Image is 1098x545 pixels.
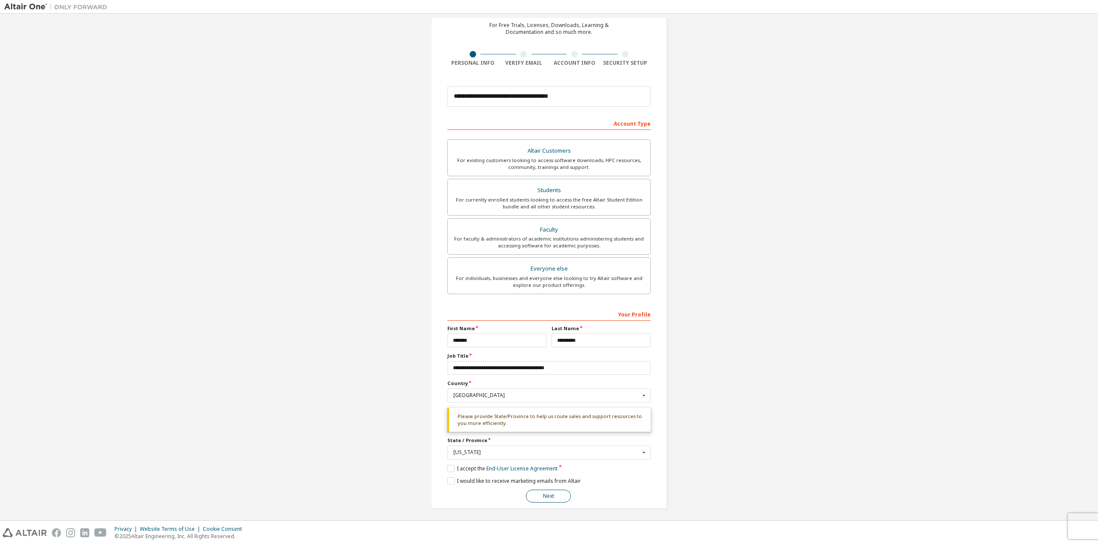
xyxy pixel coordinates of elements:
[453,393,640,398] div: [GEOGRAPHIC_DATA]
[115,526,140,533] div: Privacy
[549,60,600,66] div: Account Info
[447,116,651,130] div: Account Type
[489,22,609,36] div: For Free Trials, Licenses, Downloads, Learning & Documentation and so much more.
[498,60,549,66] div: Verify Email
[447,352,651,359] label: Job Title
[453,450,640,455] div: [US_STATE]
[3,528,47,537] img: altair_logo.svg
[600,60,651,66] div: Security Setup
[140,526,203,533] div: Website Terms of Use
[447,465,558,472] label: I accept the
[52,528,61,537] img: facebook.svg
[447,437,651,444] label: State / Province
[115,533,247,540] p: © 2025 Altair Engineering, Inc. All Rights Reserved.
[447,380,651,387] label: Country
[447,477,581,485] label: I would like to receive marketing emails from Altair
[447,408,651,432] div: Please provide State/Province to help us route sales and support resources to you more efficiently.
[453,235,645,249] div: For faculty & administrators of academic institutions administering students and accessing softwa...
[453,196,645,210] div: For currently enrolled students looking to access the free Altair Student Edition bundle and all ...
[453,275,645,289] div: For individuals, businesses and everyone else looking to try Altair software and explore our prod...
[453,224,645,236] div: Faculty
[66,528,75,537] img: instagram.svg
[453,145,645,157] div: Altair Customers
[203,526,247,533] div: Cookie Consent
[453,263,645,275] div: Everyone else
[80,528,89,537] img: linkedin.svg
[486,465,558,472] a: End-User License Agreement
[4,3,112,11] img: Altair One
[526,490,571,503] button: Next
[447,60,498,66] div: Personal Info
[447,307,651,321] div: Your Profile
[453,157,645,171] div: For existing customers looking to access software downloads, HPC resources, community, trainings ...
[453,184,645,196] div: Students
[94,528,107,537] img: youtube.svg
[447,325,546,332] label: First Name
[552,325,651,332] label: Last Name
